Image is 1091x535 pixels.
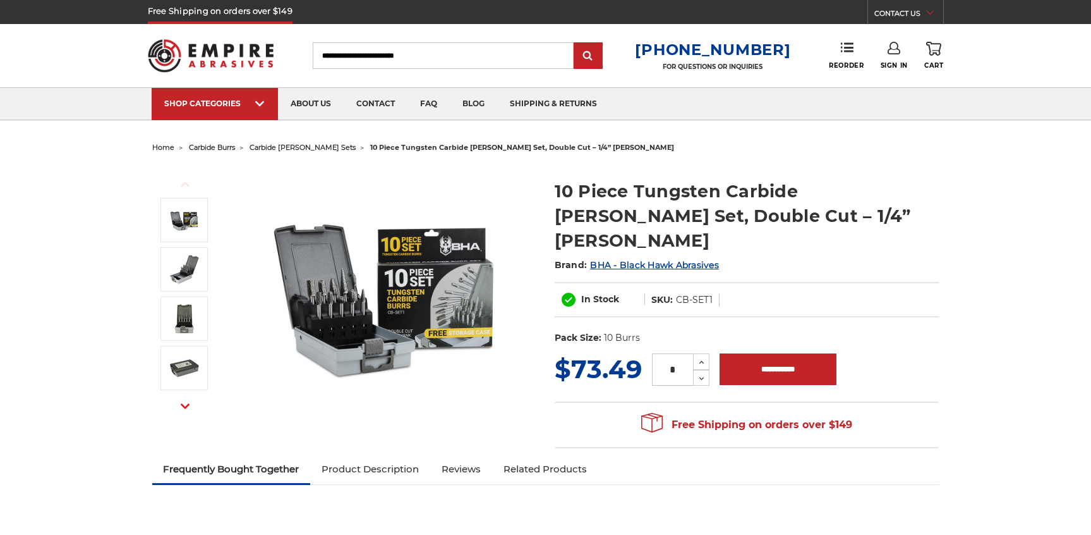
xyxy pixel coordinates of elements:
[635,63,790,71] p: FOR QUESTIONS OR INQUIRIES
[260,166,513,419] img: BHA Carbide Burr 10 Piece Set, Double Cut with 1/4" Shanks
[576,44,601,69] input: Submit
[169,204,200,236] img: BHA Carbide Burr 10 Piece Set, Double Cut with 1/4" Shanks
[590,259,719,271] a: BHA - Black Hawk Abrasives
[430,455,492,483] a: Reviews
[555,179,939,253] h1: 10 Piece Tungsten Carbide [PERSON_NAME] Set, Double Cut – 1/4” [PERSON_NAME]
[152,455,311,483] a: Frequently Bought Together
[676,293,713,307] dd: CB-SET1
[924,61,943,70] span: Cart
[152,143,174,152] a: home
[555,259,588,271] span: Brand:
[278,88,344,120] a: about us
[651,293,673,307] dt: SKU:
[829,61,864,70] span: Reorder
[604,331,640,345] dd: 10 Burrs
[581,293,619,305] span: In Stock
[407,88,450,120] a: faq
[635,40,790,59] a: [PHONE_NUMBER]
[189,143,235,152] a: carbide burrs
[148,31,274,80] img: Empire Abrasives
[170,393,200,420] button: Next
[169,254,200,285] img: 10 piece tungsten carbide double cut burr kit
[641,412,852,438] span: Free Shipping on orders over $149
[169,303,200,335] img: carbide bit pack
[164,99,265,108] div: SHOP CATEGORIES
[497,88,610,120] a: shipping & returns
[169,352,200,384] img: burs for metal grinding pack
[492,455,598,483] a: Related Products
[344,88,407,120] a: contact
[310,455,430,483] a: Product Description
[874,6,943,24] a: CONTACT US
[450,88,497,120] a: blog
[881,61,908,70] span: Sign In
[370,143,674,152] span: 10 piece tungsten carbide [PERSON_NAME] set, double cut – 1/4” [PERSON_NAME]
[250,143,356,152] a: carbide [PERSON_NAME] sets
[170,171,200,198] button: Previous
[829,42,864,69] a: Reorder
[555,354,642,384] span: $73.49
[555,331,601,345] dt: Pack Size:
[924,42,943,70] a: Cart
